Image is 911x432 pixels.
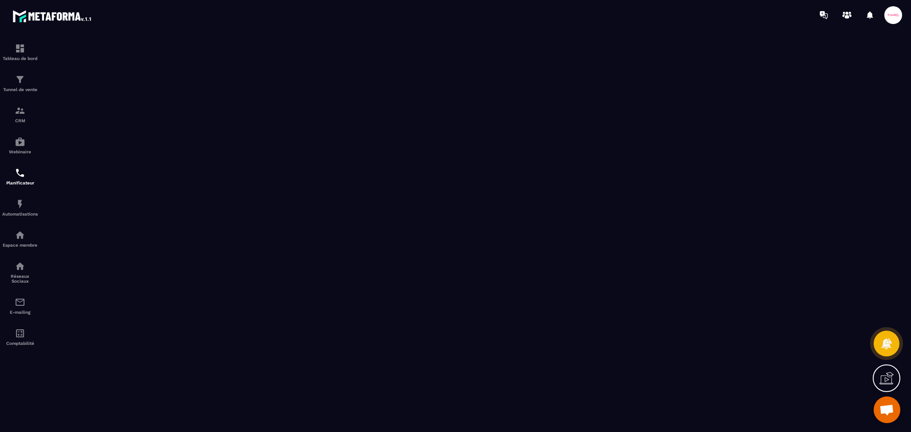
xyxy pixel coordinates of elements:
a: formationformationCRM [2,99,38,130]
img: logo [12,8,93,24]
p: Espace membre [2,243,38,248]
p: Comptabilité [2,341,38,346]
a: emailemailE-mailing [2,290,38,321]
a: automationsautomationsWebinaire [2,130,38,161]
img: email [15,297,25,308]
a: social-networksocial-networkRéseaux Sociaux [2,254,38,290]
img: social-network [15,261,25,272]
img: accountant [15,328,25,339]
a: automationsautomationsAutomatisations [2,192,38,223]
a: formationformationTunnel de vente [2,68,38,99]
img: formation [15,74,25,85]
img: scheduler [15,168,25,178]
p: Planificateur [2,180,38,185]
a: accountantaccountantComptabilité [2,321,38,352]
a: formationformationTableau de bord [2,36,38,68]
img: automations [15,230,25,240]
img: automations [15,199,25,209]
p: Automatisations [2,212,38,216]
img: formation [15,105,25,116]
p: Tableau de bord [2,56,38,61]
img: formation [15,43,25,54]
img: automations [15,136,25,147]
a: schedulerschedulerPlanificateur [2,161,38,192]
p: Réseaux Sociaux [2,274,38,284]
p: Tunnel de vente [2,87,38,92]
p: Webinaire [2,149,38,154]
p: E-mailing [2,310,38,315]
a: automationsautomationsEspace membre [2,223,38,254]
a: Ouvrir le chat [874,396,900,423]
p: CRM [2,118,38,123]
